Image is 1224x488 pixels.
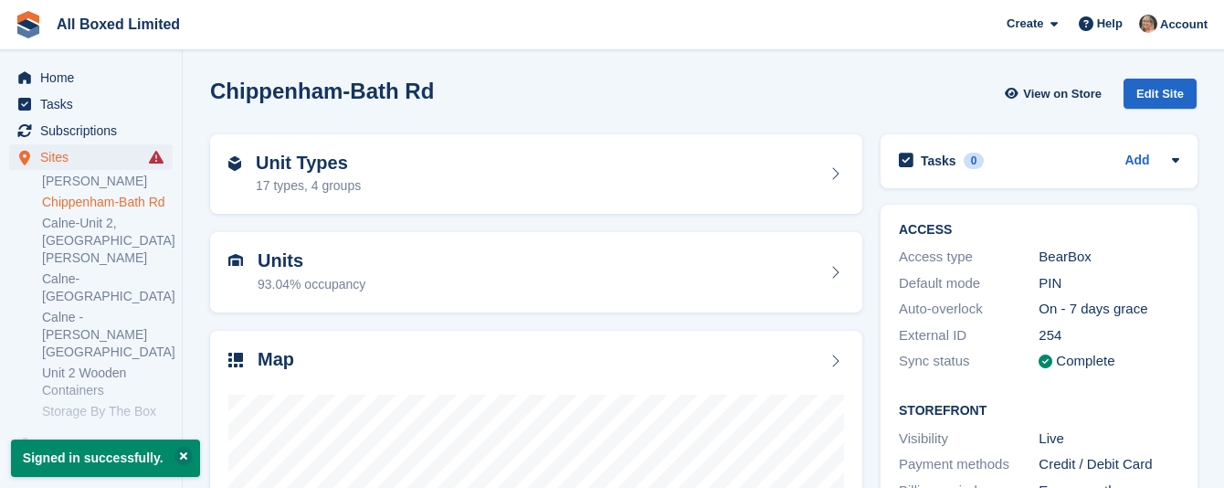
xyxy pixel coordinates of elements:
[11,440,200,477] p: Signed in successfully.
[921,153,956,169] h2: Tasks
[42,403,173,420] a: Storage By The Box
[9,118,173,143] a: menu
[228,156,241,171] img: unit-type-icn-2b2737a686de81e16bb02015468b77c625bbabd49415b5ef34ead5e3b44a266d.svg
[899,299,1039,320] div: Auto-overlock
[899,404,1179,419] h2: Storefront
[1007,15,1043,33] span: Create
[42,271,173,305] a: Calne-[GEOGRAPHIC_DATA]
[1097,15,1123,33] span: Help
[228,254,243,267] img: unit-icn-7be61d7bf1b0ce9d3e12c5938cc71ed9869f7b940bace4675aadf7bd6d80202e.svg
[15,11,42,38] img: stora-icon-8386f47178a22dfd0bd8f6a31ec36ba5ce8667c1dd55bd0f319d3a0aa187defe.svg
[256,176,361,196] div: 17 types, 4 groups
[40,144,150,170] span: Sites
[210,232,862,313] a: Units 93.04% occupancy
[1139,15,1157,33] img: Sandie Mills
[210,79,434,103] h2: Chippenham-Bath Rd
[1023,85,1102,103] span: View on Store
[1039,273,1178,294] div: PIN
[42,309,173,361] a: Calne -[PERSON_NAME][GEOGRAPHIC_DATA]
[1002,79,1109,109] a: View on Store
[40,118,150,143] span: Subscriptions
[899,223,1179,238] h2: ACCESS
[1039,247,1178,268] div: BearBox
[228,353,243,367] img: map-icn-33ee37083ee616e46c38cad1a60f524a97daa1e2b2c8c0bc3eb3415660979fc1.svg
[258,250,365,271] h2: Units
[9,144,173,170] a: menu
[899,351,1039,372] div: Sync status
[149,150,164,164] i: Smart entry sync failures have occurred
[9,91,173,117] a: menu
[49,9,187,39] a: All Boxed Limited
[42,215,173,267] a: Calne-Unit 2, [GEOGRAPHIC_DATA][PERSON_NAME]
[42,173,173,190] a: [PERSON_NAME]
[40,65,150,90] span: Home
[1039,454,1178,475] div: Credit / Debit Card
[42,194,173,211] a: Chippenham-Bath Rd
[899,247,1039,268] div: Access type
[1124,151,1149,172] a: Add
[9,431,173,457] a: menu
[1124,79,1197,116] a: Edit Site
[964,153,985,169] div: 0
[256,153,361,174] h2: Unit Types
[1124,79,1197,109] div: Edit Site
[1160,16,1208,34] span: Account
[1056,351,1114,372] div: Complete
[1039,299,1178,320] div: On - 7 days grace
[258,275,365,294] div: 93.04% occupancy
[40,91,150,117] span: Tasks
[258,349,294,370] h2: Map
[899,429,1039,450] div: Visibility
[899,273,1039,294] div: Default mode
[899,325,1039,346] div: External ID
[9,65,173,90] a: menu
[899,454,1039,475] div: Payment methods
[1039,429,1178,450] div: Live
[210,134,862,215] a: Unit Types 17 types, 4 groups
[1039,325,1178,346] div: 254
[42,365,173,399] a: Unit 2 Wooden Containers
